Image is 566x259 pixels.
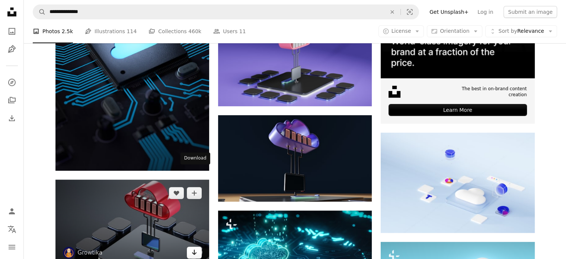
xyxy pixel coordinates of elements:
[239,27,246,35] span: 11
[378,25,424,37] button: License
[4,75,19,90] a: Explore
[498,28,517,34] span: Sort by
[63,247,75,259] img: Go to Growtika's profile
[4,222,19,237] button: Language
[440,28,469,34] span: Orientation
[503,6,557,18] button: Submit an image
[4,111,19,126] a: Download History
[4,42,19,57] a: Illustrations
[218,248,372,255] a: Cloud Computing concept background, on circuit board , glowing light sweep, data code on cloud.
[187,187,202,199] button: Add to Collection
[213,19,246,43] a: Users 11
[498,28,544,35] span: Relevance
[169,187,184,199] button: Like
[55,44,209,50] a: Cloud computing and network security concept, 3d rendering,conceptual image.
[381,133,534,233] img: a computer screen with a cloud shaped object on top of it
[427,25,482,37] button: Orientation
[442,86,527,98] span: The best in on-brand content creation
[425,6,473,18] a: Get Unsplash+
[218,115,372,202] img: a computer tower with a purple light
[218,59,372,66] a: diagram
[33,4,419,19] form: Find visuals sitewide
[391,28,411,34] span: License
[4,93,19,108] a: Collections
[485,25,557,37] button: Sort byRelevance
[218,20,372,106] img: diagram
[55,219,209,226] a: diagram
[33,5,46,19] button: Search Unsplash
[401,5,419,19] button: Visual search
[218,155,372,162] a: a computer tower with a purple light
[4,204,19,219] a: Log in / Sign up
[127,27,137,35] span: 114
[85,19,137,43] a: Illustrations 114
[4,4,19,21] a: Home — Unsplash
[78,249,103,256] a: Growtika
[473,6,498,18] a: Log in
[148,19,201,43] a: Collections 460k
[384,5,400,19] button: Clear
[4,24,19,39] a: Photos
[388,104,527,116] div: Learn More
[188,27,201,35] span: 460k
[381,179,534,186] a: a computer screen with a cloud shaped object on top of it
[180,152,210,164] div: Download
[388,86,400,98] img: file-1631678316303-ed18b8b5cb9cimage
[187,247,202,259] a: Download
[4,240,19,255] button: Menu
